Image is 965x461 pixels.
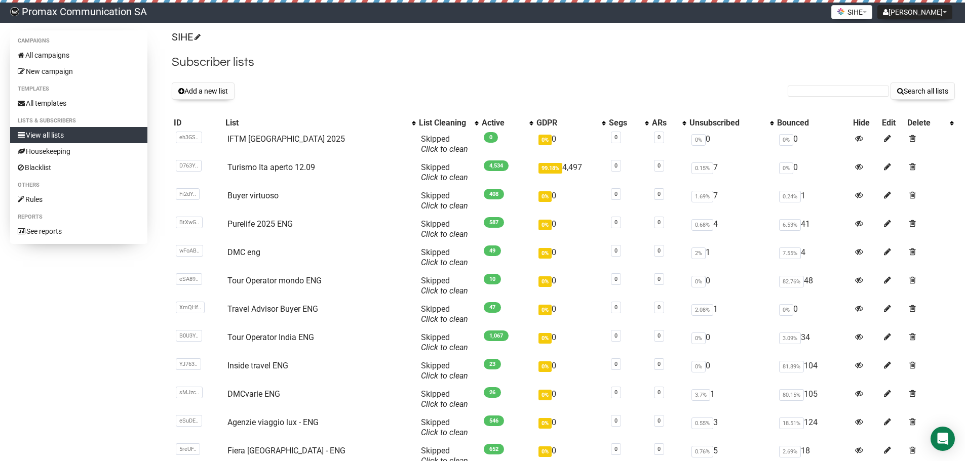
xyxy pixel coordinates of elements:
span: 2.08% [691,304,713,316]
a: 0 [614,219,617,226]
a: 0 [658,162,661,169]
a: Click to clean [421,371,468,381]
a: 0 [614,191,617,197]
a: Purelife 2025 ENG [227,219,293,229]
a: Click to clean [421,144,468,154]
a: Click to clean [421,173,468,182]
span: Skipped [421,191,468,211]
th: ID: No sort applied, sorting is disabled [172,116,223,130]
span: B0U3Y.. [176,330,202,342]
a: 0 [658,389,661,396]
span: 6.53% [779,219,801,231]
span: 3.09% [779,332,801,344]
span: 408 [484,189,504,199]
span: 0% [538,276,552,287]
div: Open Intercom Messenger [931,427,955,451]
td: 1 [687,300,775,328]
div: Segs [609,118,639,128]
a: 0 [614,361,617,367]
a: Turismo Ita aperto 12.09 [227,162,315,172]
div: GDPR [536,118,597,128]
span: D763Y.. [176,160,202,172]
td: 1 [687,243,775,272]
img: favicons [837,8,845,16]
li: Reports [10,211,147,223]
a: 0 [658,247,661,254]
td: 3 [687,413,775,442]
a: Click to clean [421,343,468,352]
a: Tour Operator India ENG [227,332,314,342]
a: 0 [658,304,661,311]
a: SIHE [172,31,199,43]
td: 41 [775,215,851,243]
span: 0% [538,135,552,145]
span: 0% [779,162,793,174]
td: 7 [687,158,775,187]
span: 1,067 [484,330,509,341]
span: 0% [538,248,552,259]
span: 0% [779,304,793,316]
span: wFoAB.. [176,245,203,257]
div: Unsubscribed [689,118,765,128]
div: ID [174,118,221,128]
td: 0 [534,357,607,385]
a: Click to clean [421,201,468,211]
a: 0 [614,162,617,169]
div: Active [482,118,524,128]
td: 0 [687,130,775,158]
span: 0% [538,333,552,344]
span: 3.7% [691,389,710,401]
span: 23 [484,359,501,369]
img: 88c7fc33e09b74c4e8267656e4bfd945 [10,7,19,16]
span: Skipped [421,304,468,324]
span: XmQHf.. [176,302,205,313]
td: 0 [534,130,607,158]
span: YJ763.. [176,358,201,370]
span: 0% [538,446,552,457]
a: DMCvarie ENG [227,389,280,399]
td: 0 [775,130,851,158]
th: Edit: No sort applied, sorting is disabled [880,116,905,130]
a: DMC eng [227,247,260,257]
span: 49 [484,245,501,256]
a: 0 [614,247,617,254]
span: Skipped [421,332,468,352]
span: 0 [484,132,498,143]
a: 0 [658,219,661,226]
div: Hide [853,118,878,128]
span: 0% [538,361,552,372]
div: Edit [882,118,903,128]
td: 0 [534,328,607,357]
a: Tour Operator mondo ENG [227,276,322,285]
td: 0 [534,272,607,300]
span: Skipped [421,389,468,409]
span: 7.55% [779,247,801,259]
span: 0% [691,134,706,146]
td: 0 [687,328,775,357]
td: 105 [775,385,851,413]
span: BtXwG.. [176,217,203,228]
h2: Subscriber lists [172,53,955,71]
td: 7 [687,187,775,215]
li: Campaigns [10,35,147,47]
a: 0 [614,304,617,311]
span: 26 [484,387,501,398]
div: List [225,118,407,128]
a: New campaign [10,63,147,79]
th: Delete: No sort applied, activate to apply an ascending sort [905,116,955,130]
div: List Cleaning [419,118,470,128]
td: 0 [534,215,607,243]
div: ARs [652,118,677,128]
a: Blacklist [10,159,147,176]
a: Click to clean [421,286,468,296]
span: 80.15% [779,389,804,401]
a: 0 [614,417,617,424]
span: 5reUF.. [176,443,200,455]
span: eSuDE.. [176,415,202,427]
span: 10 [484,274,501,284]
a: Travel Advisor Buyer ENG [227,304,318,314]
a: All templates [10,95,147,111]
span: 0% [779,134,793,146]
a: 0 [658,276,661,282]
a: 0 [614,134,617,141]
